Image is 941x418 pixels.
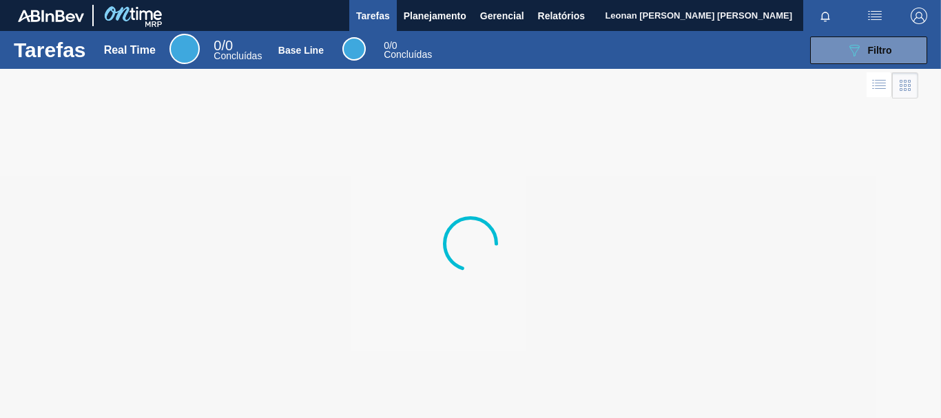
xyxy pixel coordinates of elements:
[404,8,466,24] span: Planejamento
[538,8,585,24] span: Relatórios
[214,38,233,53] span: / 0
[214,40,262,61] div: Real Time
[810,36,927,64] button: Filtro
[278,45,324,56] div: Base Line
[384,41,432,59] div: Base Line
[356,8,390,24] span: Tarefas
[911,8,927,24] img: Logout
[480,8,524,24] span: Gerencial
[104,44,156,56] div: Real Time
[384,49,432,60] span: Concluídas
[14,42,86,58] h1: Tarefas
[868,45,892,56] span: Filtro
[384,40,389,51] span: 0
[169,34,200,64] div: Real Time
[214,50,262,61] span: Concluídas
[384,40,397,51] span: / 0
[18,10,84,22] img: TNhmsLtSVTkK8tSr43FrP2fwEKptu5GPRR3wAAAABJRU5ErkJggg==
[214,38,221,53] span: 0
[342,37,366,61] div: Base Line
[867,8,883,24] img: userActions
[803,6,847,25] button: Notificações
